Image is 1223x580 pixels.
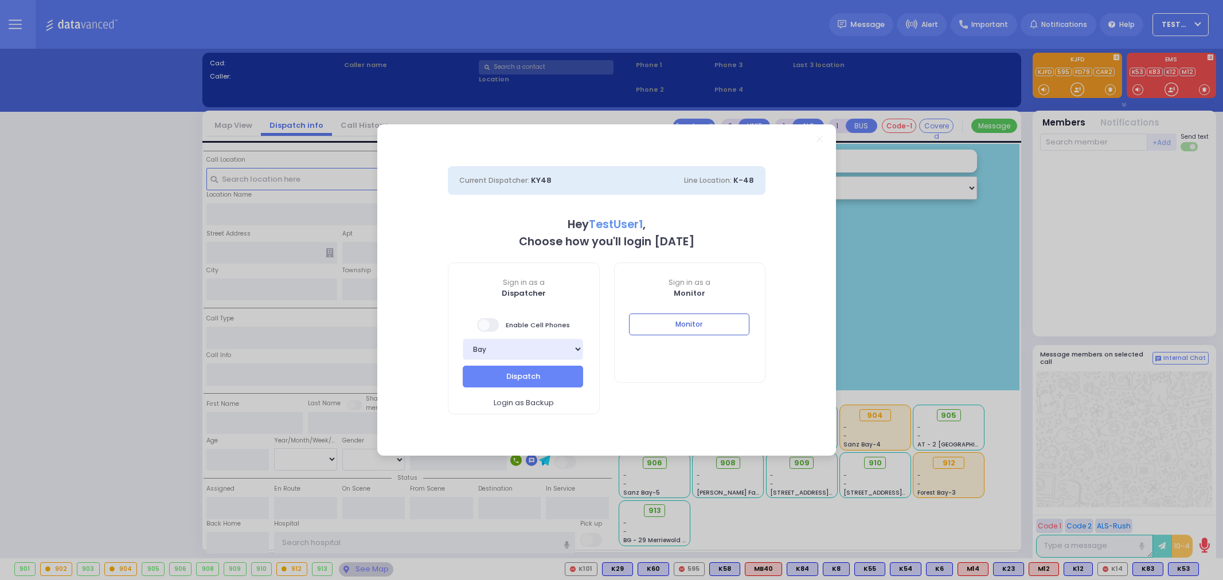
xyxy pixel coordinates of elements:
[531,175,552,186] span: KY48
[629,313,749,335] button: Monitor
[684,175,732,185] span: Line Location:
[589,217,643,232] span: TestUser1
[568,217,646,232] b: Hey ,
[733,175,754,186] span: K-48
[448,277,599,288] span: Sign in as a
[459,175,529,185] span: Current Dispatcher:
[502,288,546,299] b: Dispatcher
[463,366,583,387] button: Dispatch
[477,317,570,333] span: Enable Cell Phones
[674,288,705,299] b: Monitor
[494,397,554,409] span: Login as Backup
[816,136,823,142] a: Close
[519,234,694,249] b: Choose how you'll login [DATE]
[615,277,765,288] span: Sign in as a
